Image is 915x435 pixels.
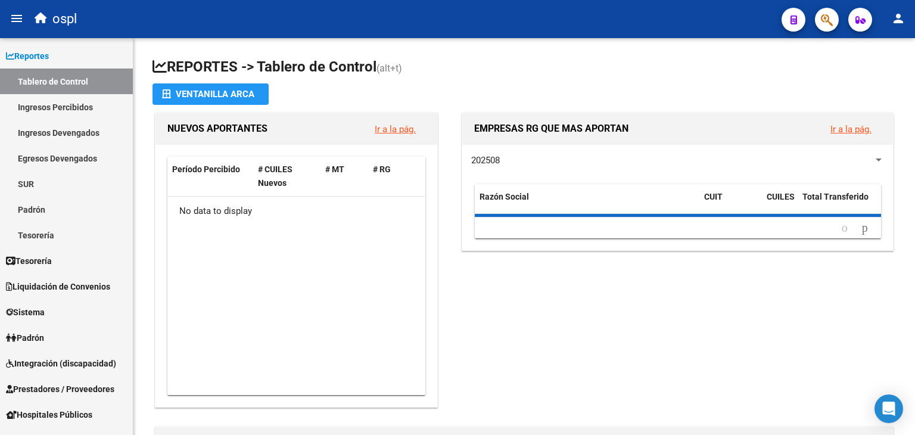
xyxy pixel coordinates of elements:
[762,184,798,223] datatable-header-cell: CUILES
[167,123,267,134] span: NUEVOS APORTANTES
[699,184,762,223] datatable-header-cell: CUIT
[767,192,795,201] span: CUILES
[152,57,896,78] h1: REPORTES -> Tablero de Control
[6,254,52,268] span: Tesorería
[891,11,905,26] mat-icon: person
[365,118,425,140] button: Ir a la pág.
[258,164,292,188] span: # CUILES Nuevos
[475,184,699,223] datatable-header-cell: Razón Social
[167,197,425,226] div: No data to display
[874,394,903,423] div: Open Intercom Messenger
[6,280,110,293] span: Liquidación de Convenios
[162,83,259,105] div: Ventanilla ARCA
[802,192,869,201] span: Total Transferido
[830,124,872,135] a: Ir a la pág.
[6,408,92,421] span: Hospitales Públicos
[704,192,723,201] span: CUIT
[6,383,114,396] span: Prestadores / Proveedores
[253,157,321,196] datatable-header-cell: # CUILES Nuevos
[376,63,402,74] span: (alt+t)
[6,357,116,370] span: Integración (discapacidad)
[6,306,45,319] span: Sistema
[152,83,269,105] button: Ventanilla ARCA
[6,49,49,63] span: Reportes
[325,164,344,174] span: # MT
[167,157,253,196] datatable-header-cell: Período Percibido
[821,118,881,140] button: Ir a la pág.
[480,192,529,201] span: Razón Social
[6,331,44,344] span: Padrón
[320,157,368,196] datatable-header-cell: # MT
[52,6,77,32] span: ospl
[375,124,416,135] a: Ir a la pág.
[857,222,873,235] a: go to next page
[836,222,853,235] a: go to previous page
[474,123,628,134] span: EMPRESAS RG QUE MAS APORTAN
[10,11,24,26] mat-icon: menu
[471,155,500,166] span: 202508
[368,157,416,196] datatable-header-cell: # RG
[172,164,240,174] span: Período Percibido
[373,164,391,174] span: # RG
[798,184,881,223] datatable-header-cell: Total Transferido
